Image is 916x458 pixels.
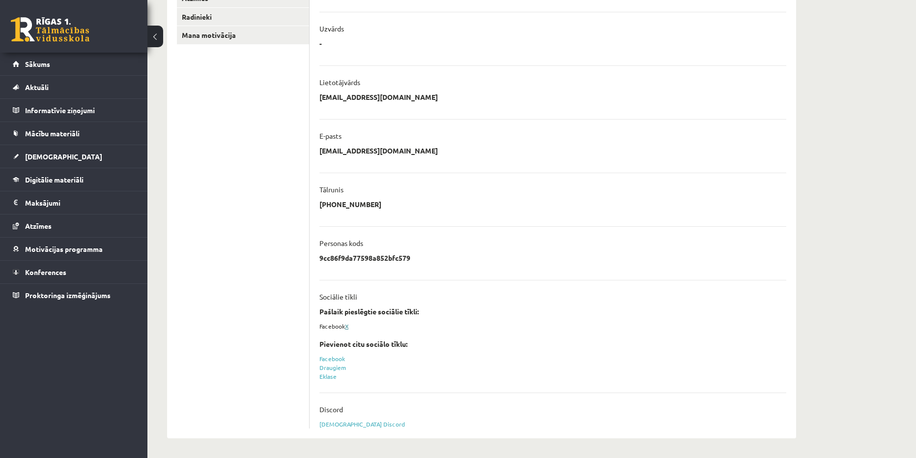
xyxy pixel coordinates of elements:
[25,99,135,122] legend: Informatīvie ziņojumi
[25,175,84,184] span: Digitālie materiāli
[319,420,405,428] a: [DEMOGRAPHIC_DATA] Discord
[319,405,343,414] p: Discord
[319,292,357,301] p: Sociālie tīkli
[319,253,410,262] p: 9cc86f9da77598a852bfc579
[25,291,111,300] span: Proktoringa izmēģinājums
[319,78,360,87] p: Lietotājvārds
[25,83,49,92] span: Aktuāli
[13,284,135,306] a: Proktoringa izmēģinājums
[13,214,135,237] a: Atzīmes
[319,131,342,140] p: E-pasts
[11,17,89,42] a: Rīgas 1. Tālmācības vidusskola
[345,322,348,330] a: X
[319,364,346,371] a: Draugiem
[13,99,135,122] a: Informatīvie ziņojumi
[319,146,438,155] p: [EMAIL_ADDRESS][DOMAIN_NAME]
[319,339,407,348] strong: Pievienot citu sociālo tīklu:
[319,307,419,316] strong: Pašlaik pieslēgtie sociālie tīkli:
[319,39,322,48] p: -
[25,244,103,253] span: Motivācijas programma
[13,53,135,75] a: Sākums
[25,152,102,161] span: [DEMOGRAPHIC_DATA]
[177,8,309,26] a: Radinieki
[25,60,50,68] span: Sākums
[319,92,438,101] p: [EMAIL_ADDRESS][DOMAIN_NAME]
[25,268,66,276] span: Konferences
[13,168,135,191] a: Digitālie materiāli
[25,129,80,138] span: Mācību materiāli
[319,200,381,209] p: [PHONE_NUMBER]
[177,26,309,44] a: Mana motivācija
[319,239,363,247] p: Personas kods
[13,238,135,260] a: Motivācijas programma
[319,185,343,194] p: Tālrunis
[319,355,345,363] a: Facebook
[13,261,135,283] a: Konferences
[13,76,135,98] a: Aktuāli
[13,122,135,145] a: Mācību materiāli
[319,24,344,33] p: Uzvārds
[25,221,52,230] span: Atzīmes
[319,322,786,331] div: Facebook
[319,372,337,380] a: Eklase
[13,191,135,214] a: Maksājumi
[13,145,135,168] a: [DEMOGRAPHIC_DATA]
[25,191,135,214] legend: Maksājumi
